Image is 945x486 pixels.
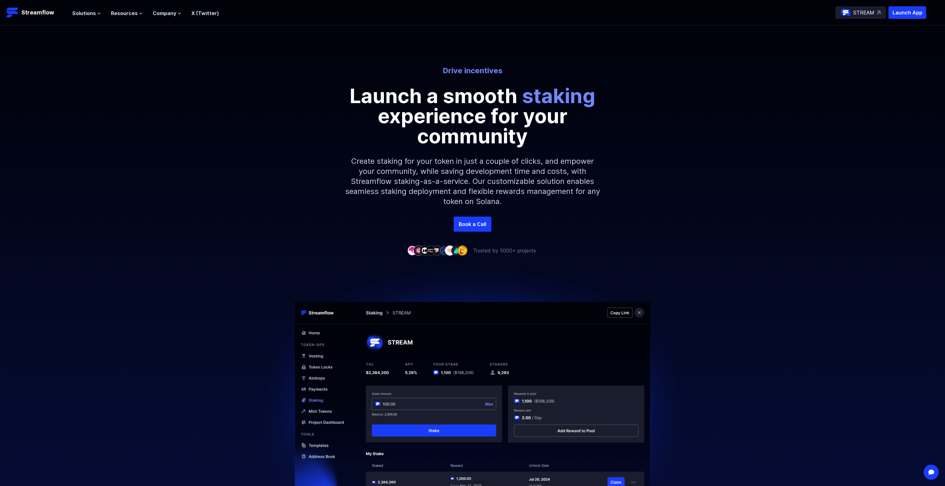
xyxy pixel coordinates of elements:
[439,246,449,255] img: company-6
[72,9,101,17] button: Solutions
[6,6,19,19] img: Streamflow Logo
[877,11,881,14] img: top-right-arrow.svg
[888,6,926,19] button: Launch App
[853,9,874,16] p: STREAM
[111,9,143,17] button: Resources
[153,9,181,17] button: Company
[432,246,442,255] img: company-5
[407,246,417,255] img: company-1
[841,8,851,18] img: streamflow-logo-circle.png
[413,246,423,255] img: company-2
[924,465,939,480] div: Open Intercom Messenger
[835,6,886,19] a: STREAM
[454,217,491,232] a: Book a Call
[522,84,595,108] span: staking
[21,8,54,17] p: Streamflow
[457,246,467,255] img: company-9
[451,246,461,255] img: company-8
[420,246,430,255] img: company-3
[473,247,536,254] p: Trusted by 5000+ projects
[153,9,176,17] span: Company
[6,6,66,19] a: Streamflow
[331,86,614,146] p: Launch a smooth experience for your community
[445,246,455,255] img: company-7
[337,146,608,217] p: Create staking for your token in just a couple of clicks, and empower your community, while savin...
[72,9,96,17] span: Solutions
[191,10,219,16] a: X (Twitter)
[298,66,647,76] p: Drive incentives
[111,9,138,17] span: Resources
[426,246,436,255] img: company-4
